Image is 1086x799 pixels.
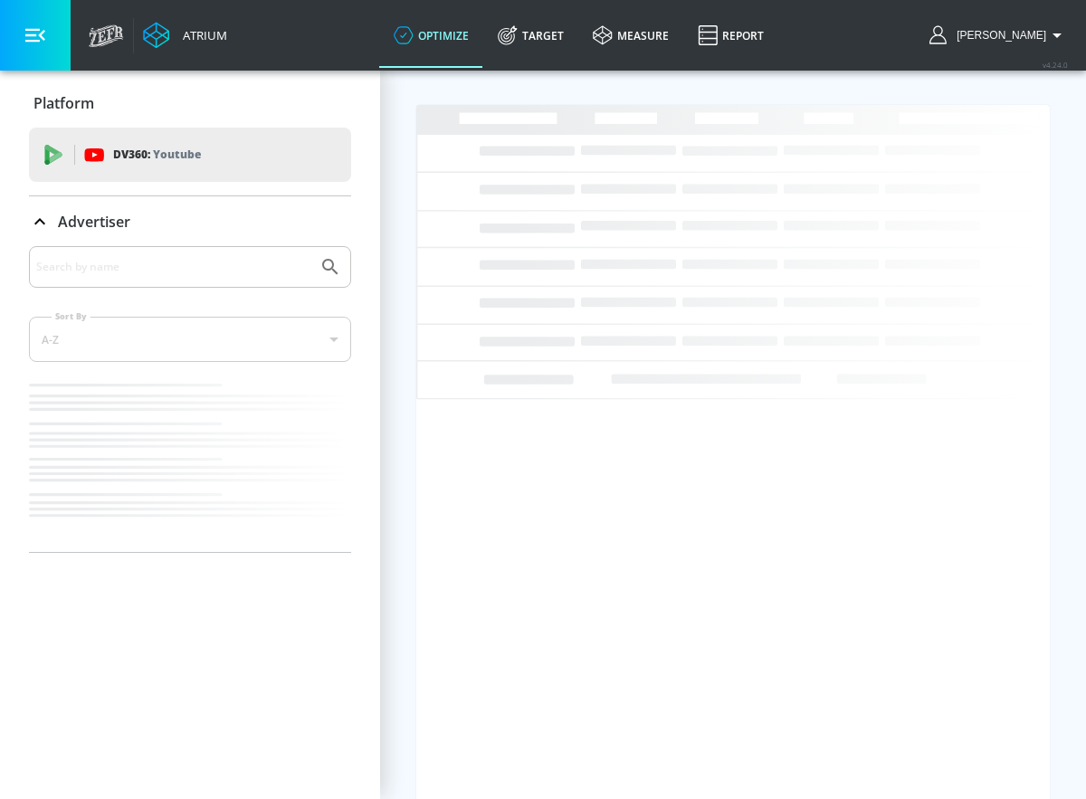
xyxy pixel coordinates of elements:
p: Advertiser [58,212,130,232]
a: Report [683,3,778,68]
a: optimize [379,3,483,68]
div: DV360: Youtube [29,128,351,182]
a: measure [578,3,683,68]
p: DV360: [113,145,201,165]
div: Platform [29,78,351,128]
div: Advertiser [29,196,351,247]
div: Advertiser [29,246,351,552]
a: Target [483,3,578,68]
span: v 4.24.0 [1043,60,1068,70]
nav: list of Advertiser [29,376,351,552]
span: login as: aracely.alvarenga@zefr.com [949,29,1046,42]
p: Youtube [153,145,201,164]
p: Platform [33,93,94,113]
label: Sort By [52,310,90,322]
div: Atrium [176,27,227,43]
input: Search by name [36,255,310,279]
div: A-Z [29,317,351,362]
button: [PERSON_NAME] [929,24,1068,46]
a: Atrium [143,22,227,49]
